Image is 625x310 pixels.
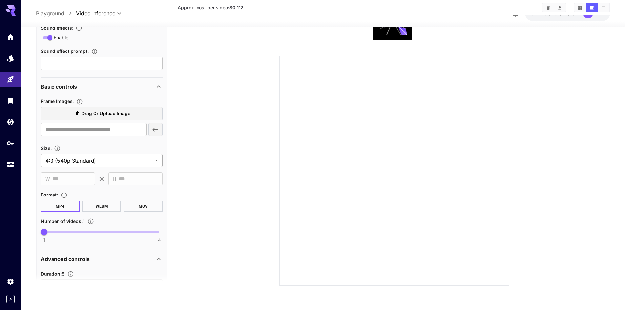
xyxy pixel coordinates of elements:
[574,3,610,12] div: Show videos in grid viewShow videos in video viewShow videos in list view
[52,145,63,152] button: Adjust the dimensions of the generated image by specifying its width and height in pixels, or sel...
[531,11,555,16] span: $1,296.87
[41,255,90,263] p: Advanced controls
[7,96,14,105] div: Library
[41,25,73,31] span: Sound effects :
[74,98,86,105] button: Upload frame images.
[542,3,554,12] button: Clear videos
[41,107,163,120] label: Drag or upload image
[82,200,121,212] button: WEBM
[158,237,161,243] span: 4
[7,118,14,126] div: Wallet
[36,10,64,17] a: Playground
[41,83,77,91] p: Basic controls
[65,271,76,277] button: Set the number of duration
[7,33,14,41] div: Home
[89,48,100,54] button: Optional. Describe the kind of sound effect you want (e.g. 'explosion', 'footsteps'). Leave empty...
[41,79,163,94] div: Basic controls
[41,200,80,212] button: MP4
[542,3,566,12] div: Clear videosDownload All
[7,278,14,286] div: Settings
[7,75,14,84] div: Playground
[41,98,74,104] span: Frame Images :
[113,175,116,183] span: H
[81,110,130,118] span: Drag or upload image
[598,3,609,12] button: Show videos in list view
[7,160,14,169] div: Usage
[85,218,96,225] button: Specify how many videos to generate in a single request. Each video generation will be charged se...
[555,11,578,16] span: credits left
[58,192,70,198] button: Choose the file format for the output video.
[54,34,68,41] span: Enable
[7,139,14,147] div: API Keys
[76,10,115,17] span: Video Inference
[41,218,85,224] span: Number of videos : 1
[43,237,45,243] span: 1
[45,175,50,183] span: W
[554,3,566,12] button: Download All
[41,271,65,276] span: Duration : 5
[41,145,52,151] span: Size :
[586,3,598,12] button: Show videos in video view
[73,25,85,31] button: Controls whether to generate background sound or music.
[45,156,152,164] span: 4:3 (540p Standard)
[178,5,243,10] span: Approx. cost per video:
[574,3,586,12] button: Show videos in grid view
[36,10,76,17] nav: breadcrumb
[229,5,243,10] b: $0.112
[41,48,89,54] span: Sound effect prompt :
[41,192,58,197] span: Format :
[7,54,14,62] div: Models
[41,251,163,267] div: Advanced controls
[124,200,163,212] button: MOV
[6,295,15,303] button: Expand sidebar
